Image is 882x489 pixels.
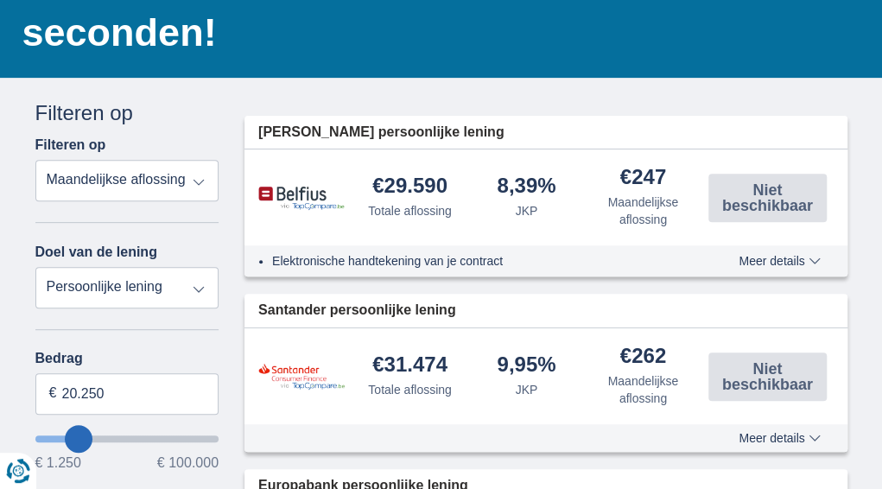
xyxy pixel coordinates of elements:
label: Doel van de lening [35,244,157,260]
span: Meer details [739,432,820,444]
div: 9,95% [497,354,555,378]
div: €29.590 [372,175,447,199]
div: €262 [620,346,666,369]
div: Maandelijkse aflossing [592,194,695,228]
div: €31.474 [372,354,447,378]
li: Elektronische handtekening van je contract [272,252,701,270]
span: Niet beschikbaar [714,361,822,392]
img: product.pl.alt Santander [258,363,345,390]
div: JKP [516,202,538,219]
span: € 1.250 [35,456,81,470]
button: Niet beschikbaar [708,174,827,222]
div: Filteren op [35,98,219,128]
div: Totale aflossing [368,202,452,219]
label: Bedrag [35,351,219,366]
span: € 100.000 [157,456,219,470]
span: Niet beschikbaar [714,182,822,213]
button: Meer details [726,431,833,445]
div: Maandelijkse aflossing [592,372,695,407]
span: Meer details [739,255,820,267]
span: Santander persoonlijke lening [258,301,456,321]
span: € [49,384,57,403]
button: Niet beschikbaar [708,352,827,401]
button: Meer details [726,254,833,268]
input: wantToBorrow [35,435,219,442]
label: Filteren op [35,137,106,153]
img: product.pl.alt Belfius [258,186,345,211]
span: [PERSON_NAME] persoonlijke lening [258,123,504,143]
div: €247 [620,167,666,190]
div: 8,39% [497,175,555,199]
div: Totale aflossing [368,381,452,398]
div: JKP [516,381,538,398]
